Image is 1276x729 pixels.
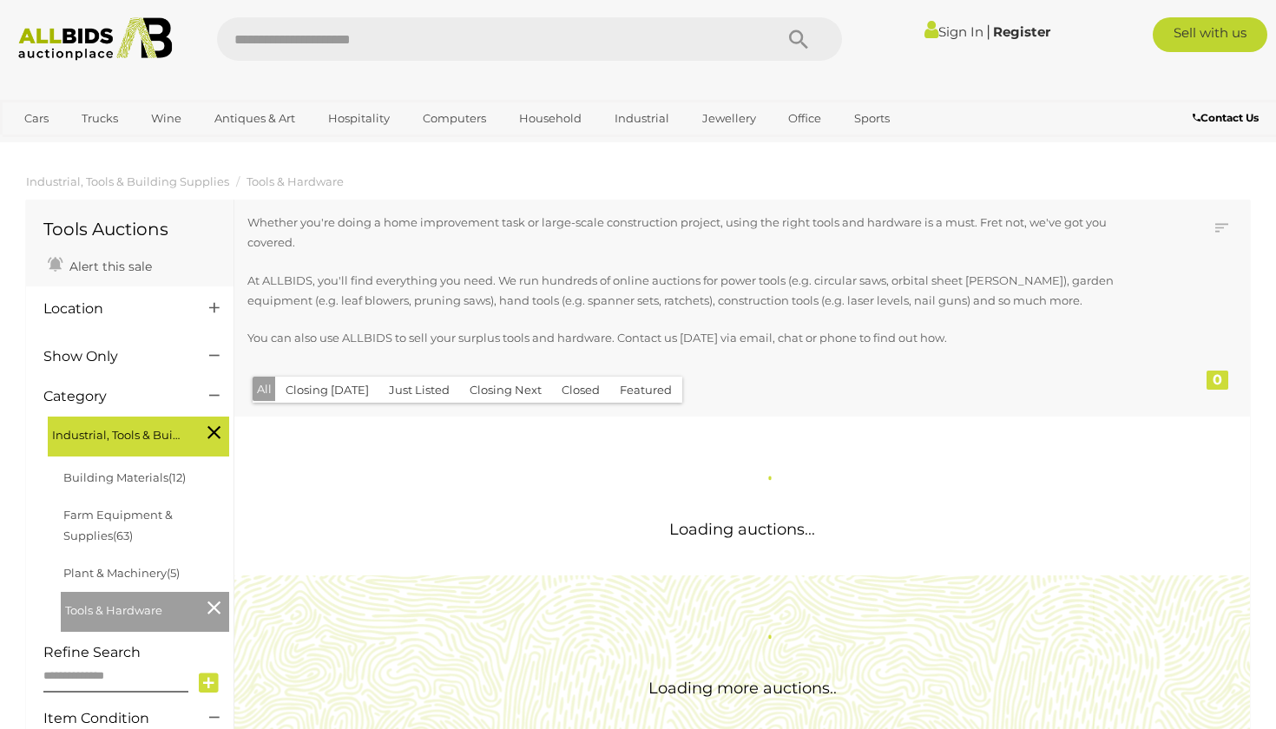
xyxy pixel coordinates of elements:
a: Antiques & Art [203,104,306,133]
h4: Item Condition [43,711,183,726]
span: Loading more auctions.. [648,679,837,698]
a: Sign In [924,23,983,40]
span: Alert this sale [65,259,152,274]
h4: Category [43,389,183,404]
span: Tools & Hardware [65,596,195,621]
a: [GEOGRAPHIC_DATA] [13,133,159,161]
button: Closed [551,377,610,404]
span: Industrial, Tools & Building Supplies [52,421,182,445]
a: Farm Equipment & Supplies(63) [63,508,173,542]
a: Trucks [70,104,129,133]
a: Industrial [603,104,681,133]
a: Alert this sale [43,252,156,278]
button: Featured [609,377,682,404]
a: Sell with us [1153,17,1267,52]
a: Plant & Machinery(5) [63,566,180,580]
a: Household [508,104,593,133]
span: Loading auctions... [669,520,815,539]
b: Contact Us [1193,111,1259,124]
a: Computers [411,104,497,133]
a: Jewellery [691,104,767,133]
p: Whether you're doing a home improvement task or large-scale construction project, using the right... [247,213,1141,253]
button: Closing Next [459,377,552,404]
button: Search [755,17,842,61]
h4: Show Only [43,349,183,364]
a: Wine [140,104,193,133]
p: At ALLBIDS, you'll find everything you need. We run hundreds of online auctions for power tools (... [247,271,1141,312]
h1: Tools Auctions [43,220,216,239]
a: Industrial, Tools & Building Supplies [26,174,229,188]
a: Hospitality [317,104,401,133]
img: Allbids.com.au [10,17,181,61]
a: Tools & Hardware [247,174,344,188]
h4: Refine Search [43,645,229,660]
span: (12) [168,470,186,484]
span: (63) [113,529,133,542]
a: Cars [13,104,60,133]
a: Office [777,104,832,133]
button: Closing [DATE] [275,377,379,404]
a: Sports [843,104,901,133]
p: You can also use ALLBIDS to sell your surplus tools and hardware. Contact us [DATE] via email, ch... [247,328,1141,348]
div: 0 [1207,371,1228,390]
button: Just Listed [378,377,460,404]
button: All [253,377,276,402]
span: (5) [167,566,180,580]
span: | [986,22,990,41]
a: Contact Us [1193,108,1263,128]
h4: Location [43,301,183,317]
a: Building Materials(12) [63,470,186,484]
a: Register [993,23,1050,40]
